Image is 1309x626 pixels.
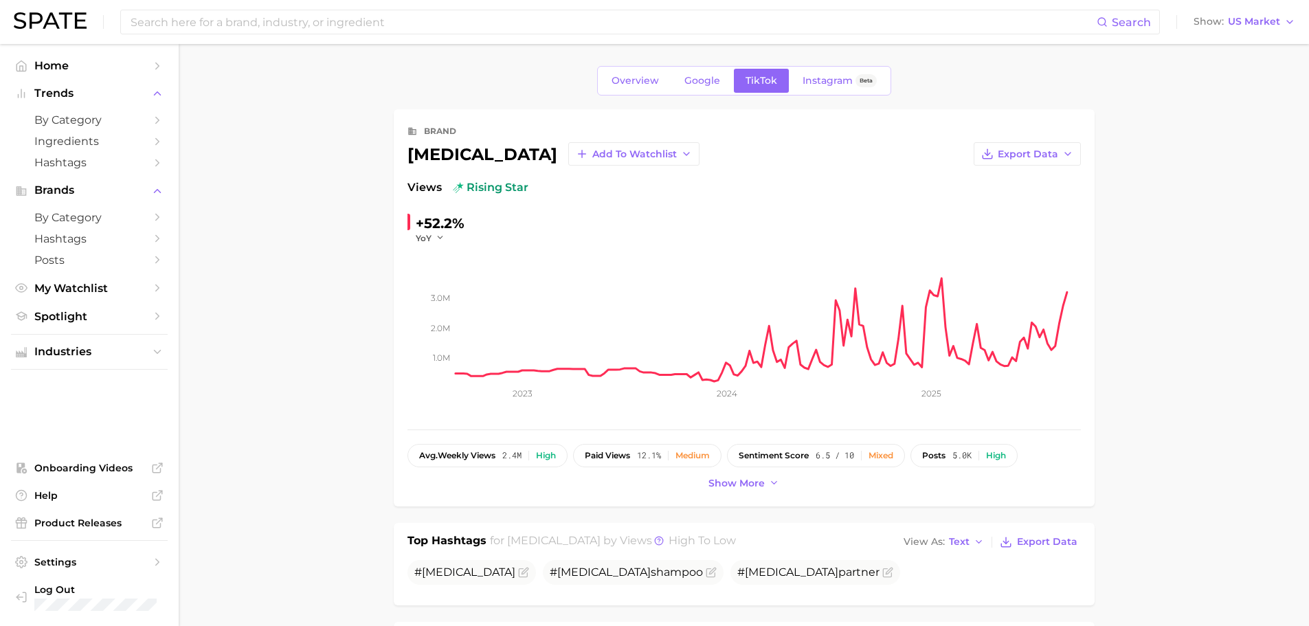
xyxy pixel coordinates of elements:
span: Views [407,179,442,196]
a: Spotlight [11,306,168,327]
span: sentiment score [739,451,809,460]
span: Log Out [34,583,197,596]
tspan: 2023 [512,388,532,399]
a: Help [11,485,168,506]
span: Spotlight [34,310,144,323]
a: Product Releases [11,513,168,533]
a: Overview [600,69,671,93]
button: ShowUS Market [1190,13,1299,31]
button: Brands [11,180,168,201]
span: YoY [416,232,432,244]
div: +52.2% [416,212,465,234]
input: Search here for a brand, industry, or ingredient [129,10,1097,34]
button: View AsText [900,533,988,551]
span: by Category [34,113,144,126]
span: Ingredients [34,135,144,148]
span: Settings [34,556,144,568]
span: Home [34,59,144,72]
button: Show more [705,474,783,493]
span: Help [34,489,144,502]
a: Settings [11,552,168,572]
span: by Category [34,211,144,224]
span: Posts [34,254,144,267]
span: Add to Watchlist [592,148,677,160]
button: sentiment score6.5 / 10Mixed [727,444,905,467]
span: Export Data [998,148,1058,160]
span: 6.5 / 10 [816,451,854,460]
tspan: 3.0m [431,293,450,303]
span: Show [1194,18,1224,25]
span: Hashtags [34,232,144,245]
span: Text [949,538,970,546]
abbr: average [419,450,438,460]
a: Onboarding Videos [11,458,168,478]
button: Export Data [974,142,1081,166]
a: InstagramBeta [791,69,888,93]
div: High [536,451,556,460]
button: avg.weekly views2.4mHigh [407,444,568,467]
div: [MEDICAL_DATA] [407,142,700,166]
button: Export Data [996,533,1080,552]
span: posts [922,451,946,460]
div: Mixed [869,451,893,460]
a: Google [673,69,732,93]
a: Home [11,55,168,76]
a: My Watchlist [11,278,168,299]
button: Flag as miscategorized or irrelevant [518,567,529,578]
h2: for by Views [490,533,736,552]
a: by Category [11,207,168,228]
a: Hashtags [11,152,168,173]
div: High [986,451,1006,460]
span: Search [1112,16,1151,29]
span: [MEDICAL_DATA] [557,566,651,579]
span: Google [684,75,720,87]
tspan: 2024 [716,388,737,399]
span: 5.0k [952,451,972,460]
button: Industries [11,342,168,362]
span: Instagram [803,75,853,87]
tspan: 2025 [921,388,941,399]
span: Product Releases [34,517,144,529]
div: Medium [675,451,710,460]
img: rising star [453,182,464,193]
a: Log out. Currently logged in with e-mail dana.cohen@emersongroup.com. [11,579,168,615]
button: Flag as miscategorized or irrelevant [882,567,893,578]
button: paid views12.1%Medium [573,444,721,467]
h1: Top Hashtags [407,533,486,552]
button: Add to Watchlist [568,142,700,166]
span: Industries [34,346,144,358]
span: My Watchlist [34,282,144,295]
span: rising star [453,179,528,196]
a: Hashtags [11,228,168,249]
span: 12.1% [637,451,661,460]
tspan: 1.0m [433,353,450,363]
span: Show more [708,478,765,489]
span: # [414,566,515,579]
img: SPATE [14,12,87,29]
tspan: 2.0m [431,322,450,333]
span: Beta [860,75,873,87]
span: paid views [585,451,630,460]
span: View As [904,538,945,546]
span: [MEDICAL_DATA] [422,566,515,579]
span: Trends [34,87,144,100]
span: [MEDICAL_DATA] [745,566,838,579]
div: brand [424,123,456,139]
span: Hashtags [34,156,144,169]
span: weekly views [419,451,495,460]
a: by Category [11,109,168,131]
a: Ingredients [11,131,168,152]
span: Brands [34,184,144,197]
span: [MEDICAL_DATA] [507,534,601,547]
span: # shampoo [550,566,703,579]
span: # partner [737,566,880,579]
span: TikTok [746,75,777,87]
span: high to low [669,534,736,547]
button: YoY [416,232,445,244]
button: posts5.0kHigh [910,444,1018,467]
a: TikTok [734,69,789,93]
span: Export Data [1017,536,1077,548]
span: Onboarding Videos [34,462,144,474]
span: US Market [1228,18,1280,25]
button: Flag as miscategorized or irrelevant [706,567,717,578]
